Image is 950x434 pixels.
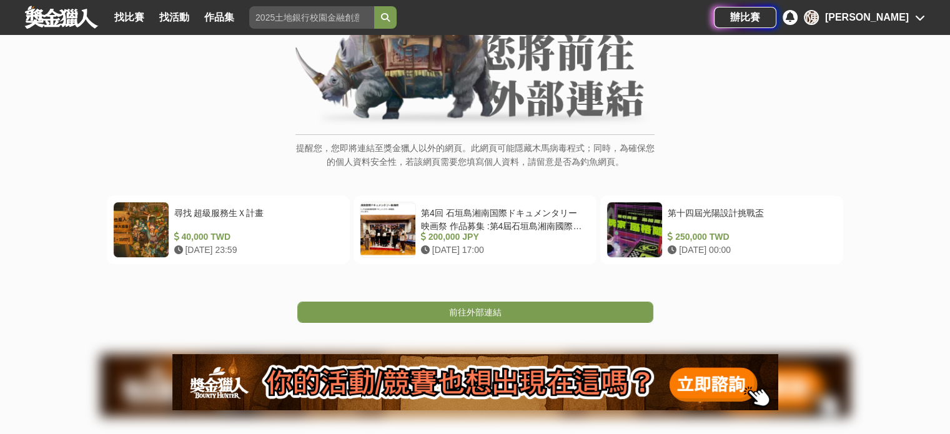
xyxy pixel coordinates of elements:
div: 陳 [804,10,819,25]
div: 第4回 石垣島湘南国際ドキュメンタリー映画祭 作品募集 :第4屆石垣島湘南國際紀錄片電影節作品徵集 [421,207,585,230]
input: 2025土地銀行校園金融創意挑戰賽：從你出發 開啟智慧金融新頁 [249,6,374,29]
div: 第十四屆光陽設計挑戰盃 [668,207,832,230]
div: [DATE] 23:59 [174,244,339,257]
a: 第4回 石垣島湘南国際ドキュメンタリー映画祭 作品募集 :第4屆石垣島湘南國際紀錄片電影節作品徵集 200,000 JPY [DATE] 17:00 [354,195,596,264]
div: 40,000 TWD [174,230,339,244]
span: 前往外部連結 [449,307,502,317]
a: 找比賽 [109,9,149,26]
div: [PERSON_NAME] [825,10,909,25]
a: 尋找 超級服務生Ｘ計畫 40,000 TWD [DATE] 23:59 [107,195,350,264]
a: 第十四屆光陽設計挑戰盃 250,000 TWD [DATE] 00:00 [600,195,843,264]
div: [DATE] 00:00 [668,244,832,257]
img: 905fc34d-8193-4fb2-a793-270a69788fd0.png [172,354,778,410]
a: 作品集 [199,9,239,26]
div: 尋找 超級服務生Ｘ計畫 [174,207,339,230]
a: 前往外部連結 [297,302,653,323]
div: 250,000 TWD [668,230,832,244]
a: 找活動 [154,9,194,26]
div: 200,000 JPY [421,230,585,244]
p: 提醒您，您即將連結至獎金獵人以外的網頁。此網頁可能隱藏木馬病毒程式；同時，為確保您的個人資料安全性，若該網頁需要您填寫個人資料，請留意是否為釣魚網頁。 [295,141,655,182]
div: [DATE] 17:00 [421,244,585,257]
a: 辦比賽 [714,7,776,28]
